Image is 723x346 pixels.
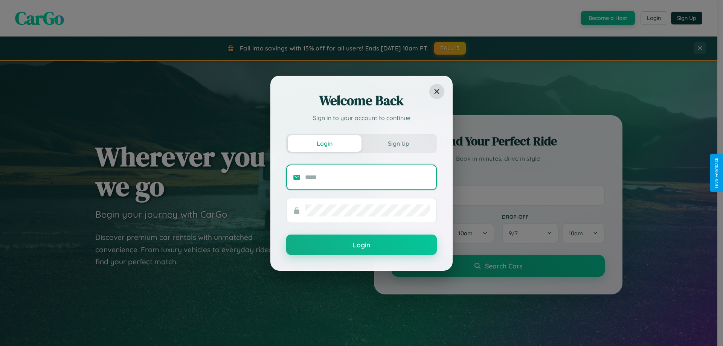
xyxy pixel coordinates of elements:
[288,135,361,152] button: Login
[286,235,437,255] button: Login
[714,158,719,188] div: Give Feedback
[286,113,437,122] p: Sign in to your account to continue
[286,91,437,110] h2: Welcome Back
[361,135,435,152] button: Sign Up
